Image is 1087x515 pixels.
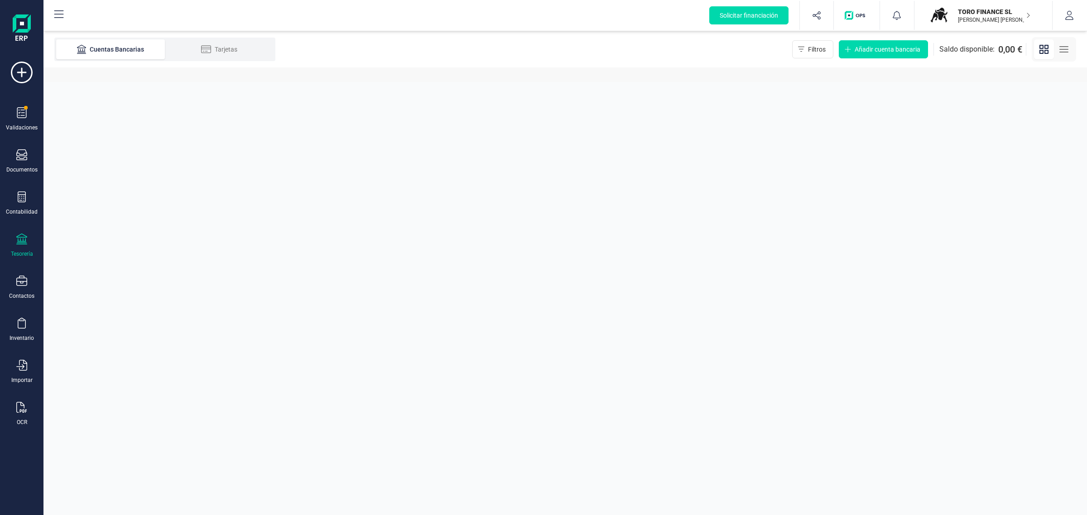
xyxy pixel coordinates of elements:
[720,11,778,20] span: Solicitar financiación
[845,11,869,20] img: Logo de OPS
[9,292,34,300] div: Contactos
[6,208,38,215] div: Contabilidad
[998,43,1022,56] span: 0,00 €
[74,45,147,54] div: Cuentas Bancarias
[10,334,34,342] div: Inventario
[839,1,874,30] button: Logo de OPS
[709,6,789,24] button: Solicitar financiación
[925,1,1041,30] button: TOTORO FINANCE SL[PERSON_NAME] [PERSON_NAME]
[939,44,995,55] span: Saldo disponible:
[808,45,826,54] span: Filtros
[958,16,1030,24] p: [PERSON_NAME] [PERSON_NAME]
[11,250,33,257] div: Tesorería
[13,14,31,43] img: Logo Finanedi
[958,7,1030,16] p: TORO FINANCE SL
[929,5,949,25] img: TO
[183,45,255,54] div: Tarjetas
[855,45,920,54] span: Añadir cuenta bancaria
[6,166,38,173] div: Documentos
[6,124,38,131] div: Validaciones
[11,377,33,384] div: Importar
[17,419,27,426] div: OCR
[839,40,928,58] button: Añadir cuenta bancaria
[792,40,833,58] button: Filtros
